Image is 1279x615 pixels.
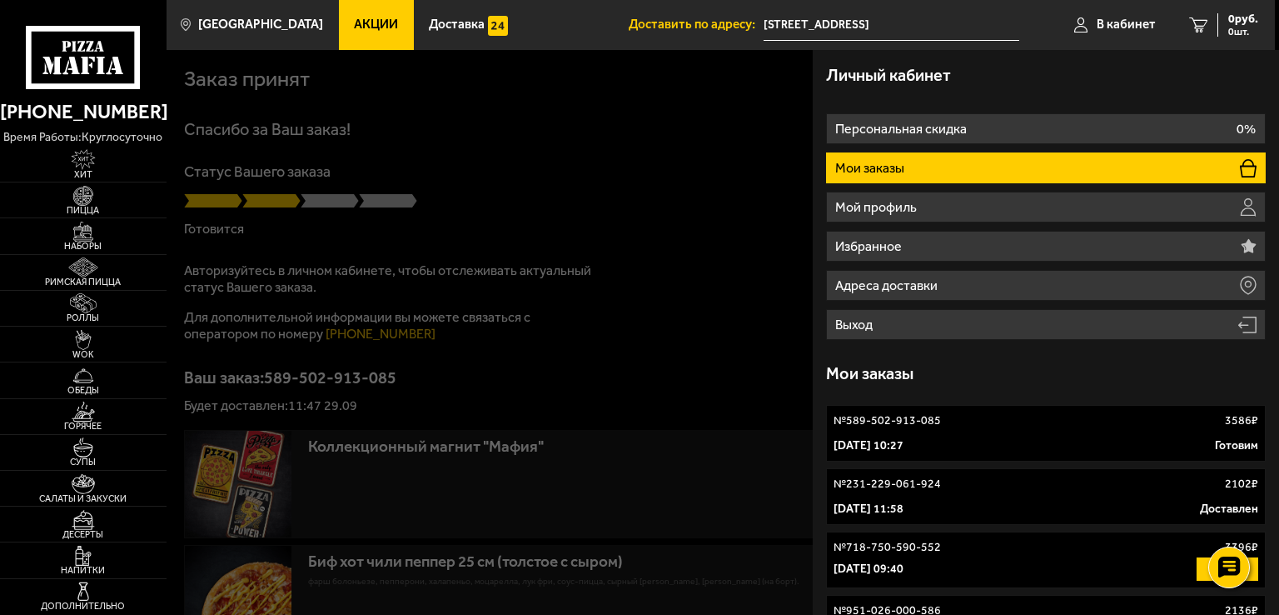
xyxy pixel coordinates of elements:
p: Доставлен [1200,501,1258,517]
span: [GEOGRAPHIC_DATA] [198,18,323,31]
p: [DATE] 11:58 [834,501,903,517]
p: Мой профиль [835,201,920,214]
span: Доставка [429,18,485,31]
h3: Мои заказы [826,365,913,382]
p: 0% [1237,122,1256,136]
p: [DATE] 10:27 [834,437,903,454]
p: Избранное [835,240,905,253]
p: № 231-229-061-924 [834,476,941,492]
span: 0 руб. [1228,13,1258,25]
p: № 589-502-913-085 [834,412,941,429]
p: 3586 ₽ [1225,412,1258,429]
p: Персональная скидка [835,122,970,136]
p: Адреса доставки [835,279,941,292]
h3: Личный кабинет [826,67,951,83]
a: №231-229-061-9242102₽[DATE] 11:58Доставлен [826,468,1266,525]
p: 2102 ₽ [1225,476,1258,492]
span: Доставить по адресу: [629,18,764,31]
p: Выход [835,318,876,332]
span: 0 шт. [1228,27,1258,37]
span: В кабинет [1097,18,1156,31]
p: Мои заказы [835,162,908,175]
img: 15daf4d41897b9f0e9f617042186c801.svg [488,16,508,36]
a: №718-750-590-5523396₽[DATE] 09:40В пути [826,532,1266,588]
span: Акции [354,18,398,31]
a: №589-502-913-0853586₽[DATE] 10:27Готовим [826,405,1266,462]
p: № 718-750-590-552 [834,539,941,556]
p: [DATE] 09:40 [834,561,903,577]
input: Ваш адрес доставки [764,10,1019,41]
p: Готовим [1215,437,1258,454]
button: В пути [1197,557,1258,581]
p: 3396 ₽ [1225,539,1258,556]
